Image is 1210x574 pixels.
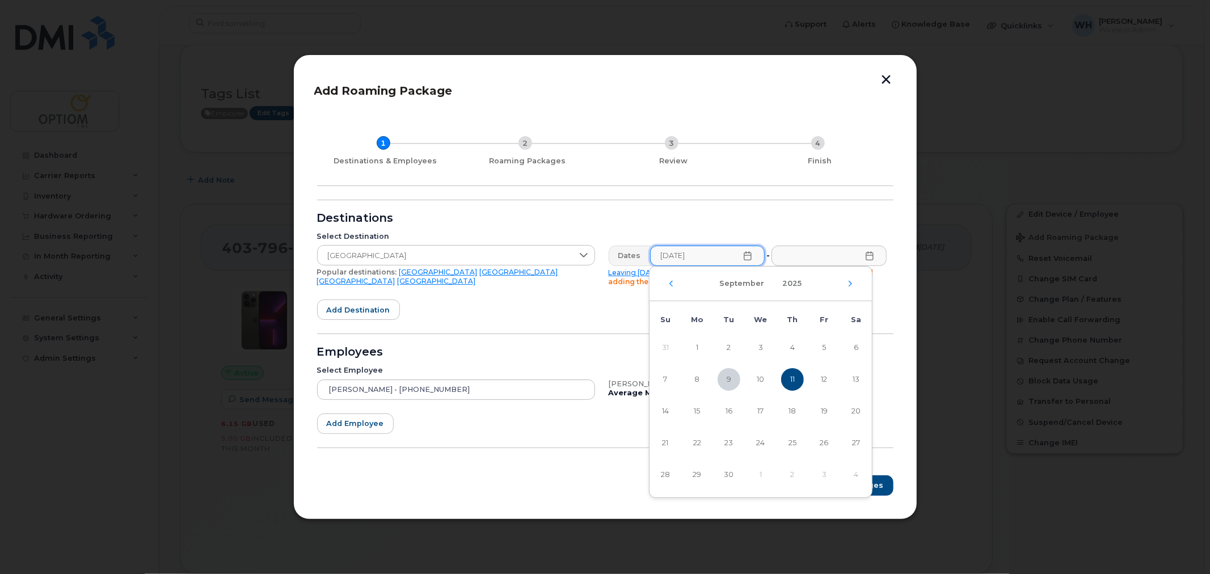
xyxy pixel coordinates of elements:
[317,379,595,400] input: Search device
[609,268,874,286] span: Please be aware due to time differences we recommend adding the package 1 day earlier to ensure n...
[713,427,745,459] td: 23
[847,280,854,287] button: Next Month
[654,463,677,486] span: 28
[745,332,777,364] td: 3
[686,432,709,454] span: 22
[808,427,840,459] td: 26
[718,432,740,454] span: 23
[327,305,390,315] span: Add destination
[317,277,395,285] a: [GEOGRAPHIC_DATA]
[813,368,836,391] span: 12
[787,315,798,324] span: Th
[681,364,713,395] td: 8
[777,395,808,427] td: 18
[609,379,887,389] div: [PERSON_NAME], iPhone, Bell
[718,368,740,391] span: 9
[686,368,709,391] span: 8
[318,246,573,266] span: United Kingdom
[752,157,889,166] div: Finish
[681,395,713,427] td: 15
[399,268,478,276] a: [GEOGRAPHIC_DATA]
[317,299,400,320] button: Add destination
[781,336,804,359] span: 4
[840,332,872,364] td: 6
[745,364,777,395] td: 10
[840,459,872,491] td: 4
[845,336,867,359] span: 6
[317,214,893,223] div: Destinations
[781,400,804,423] span: 18
[764,246,772,266] div: -
[605,157,743,166] div: Review
[650,364,681,395] td: 7
[712,273,771,294] button: Choose Month
[691,315,703,324] span: Mo
[808,395,840,427] td: 19
[650,395,681,427] td: 14
[745,427,777,459] td: 24
[686,400,709,423] span: 15
[317,348,893,357] div: Employees
[745,459,777,491] td: 1
[713,459,745,491] td: 30
[681,427,713,459] td: 22
[781,368,804,391] span: 11
[650,246,765,266] input: Please fill out this field
[820,315,828,324] span: Fr
[317,232,595,241] div: Select Destination
[749,432,772,454] span: 24
[723,315,734,324] span: Tu
[777,332,808,364] td: 4
[845,368,867,391] span: 13
[775,273,808,294] button: Choose Year
[777,427,808,459] td: 25
[317,366,595,375] div: Select Employee
[840,364,872,395] td: 13
[327,418,384,429] span: Add employee
[813,432,836,454] span: 26
[808,364,840,395] td: 12
[660,315,671,324] span: Su
[840,395,872,427] td: 20
[713,332,745,364] td: 2
[713,395,745,427] td: 16
[845,432,867,454] span: 27
[718,400,740,423] span: 16
[681,332,713,364] td: 1
[314,84,453,98] span: Add Roaming Package
[650,459,681,491] td: 28
[808,332,840,364] td: 5
[771,246,887,266] input: Please fill out this field
[845,400,867,423] span: 20
[654,368,677,391] span: 7
[459,157,596,166] div: Roaming Packages
[749,368,772,391] span: 10
[398,277,476,285] a: [GEOGRAPHIC_DATA]
[777,459,808,491] td: 2
[668,280,674,287] button: Previous Month
[813,336,836,359] span: 5
[609,268,663,277] a: Leaving [DATE]
[718,336,740,359] span: 2
[754,315,767,324] span: We
[609,389,709,397] b: Average Monthly Usage:
[650,332,681,364] td: 31
[317,268,397,276] span: Popular destinations:
[811,136,825,150] div: 4
[840,427,872,459] td: 27
[718,463,740,486] span: 30
[654,400,677,423] span: 14
[654,432,677,454] span: 21
[681,459,713,491] td: 29
[480,268,558,276] a: [GEOGRAPHIC_DATA]
[518,136,532,150] div: 2
[686,336,709,359] span: 1
[650,427,681,459] td: 21
[749,336,772,359] span: 3
[665,136,678,150] div: 3
[686,463,709,486] span: 29
[808,459,840,491] td: 3
[781,432,804,454] span: 25
[749,400,772,423] span: 17
[713,364,745,395] td: 9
